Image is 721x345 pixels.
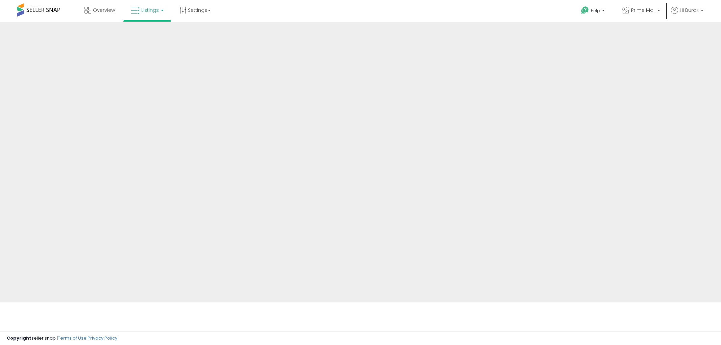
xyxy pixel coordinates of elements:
a: Help [576,1,611,22]
span: Listings [141,7,159,14]
i: Get Help [581,6,589,15]
span: Hi Burak [680,7,699,14]
span: Help [591,8,600,14]
a: Hi Burak [671,7,703,22]
span: Overview [93,7,115,14]
span: Prime Mall [631,7,655,14]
